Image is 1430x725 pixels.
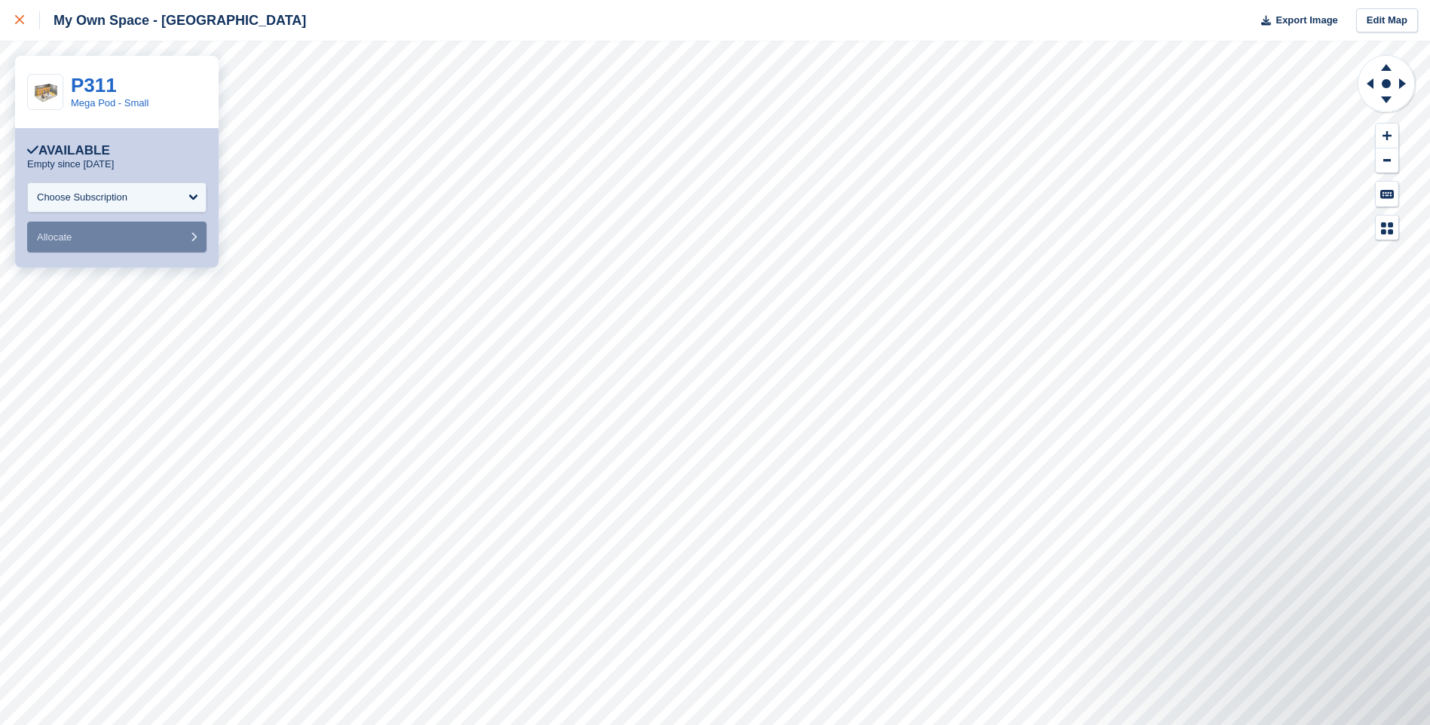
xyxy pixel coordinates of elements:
[1376,182,1398,206] button: Keyboard Shortcuts
[71,74,117,96] a: P311
[27,143,110,158] div: Available
[40,11,306,29] div: My Own Space - [GEOGRAPHIC_DATA]
[37,231,72,243] span: Allocate
[28,75,63,109] img: medium%20storage.png
[1275,13,1337,28] span: Export Image
[1376,124,1398,148] button: Zoom In
[1376,148,1398,173] button: Zoom Out
[71,97,149,109] a: Mega Pod - Small
[1252,8,1338,33] button: Export Image
[1376,216,1398,240] button: Map Legend
[27,222,207,252] button: Allocate
[37,190,127,205] div: Choose Subscription
[1356,8,1418,33] a: Edit Map
[27,158,114,170] p: Empty since [DATE]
